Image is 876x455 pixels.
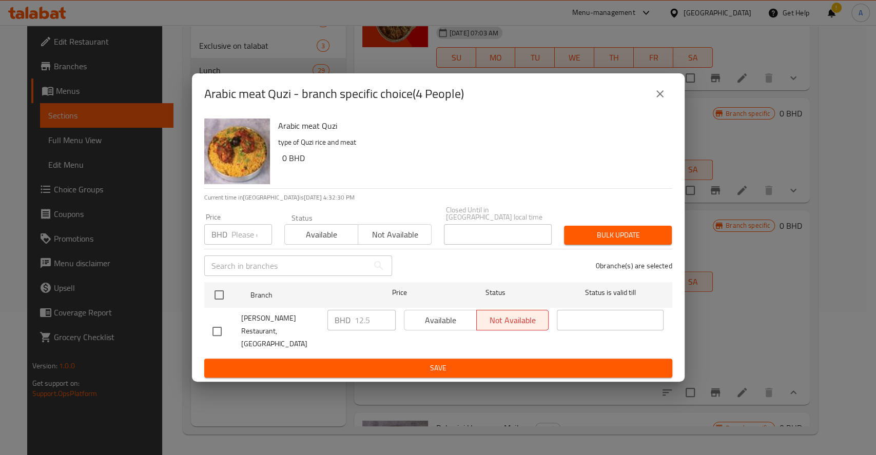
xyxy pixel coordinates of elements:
p: 0 branche(s) are selected [596,261,672,271]
span: Save [212,362,664,374]
button: Available [284,224,358,245]
h6: 0 BHD [282,151,664,165]
p: BHD [335,314,351,326]
h2: Arabic meat Quzi - branch specific choice(4 People) [204,86,464,102]
span: Available [289,227,354,242]
span: Price [365,286,434,299]
span: Bulk update [572,229,664,242]
span: Status [442,286,549,299]
input: Please enter price [355,310,396,330]
span: Not available [362,227,427,242]
button: Save [204,359,672,378]
input: Please enter price [231,224,272,245]
input: Search in branches [204,255,368,276]
span: [PERSON_NAME] Restaurant, [GEOGRAPHIC_DATA] [241,312,319,350]
button: Bulk update [564,226,672,245]
span: Branch [250,289,357,302]
h6: Arabic meat Quzi [278,118,664,133]
button: Not available [358,224,432,245]
button: close [648,82,672,106]
p: BHD [211,228,227,241]
p: type of Quzi rice and meat [278,136,664,149]
span: Status is valid till [557,286,664,299]
img: Arabic meat Quzi [204,118,270,184]
p: Current time in [GEOGRAPHIC_DATA] is [DATE] 4:32:30 PM [204,193,672,202]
